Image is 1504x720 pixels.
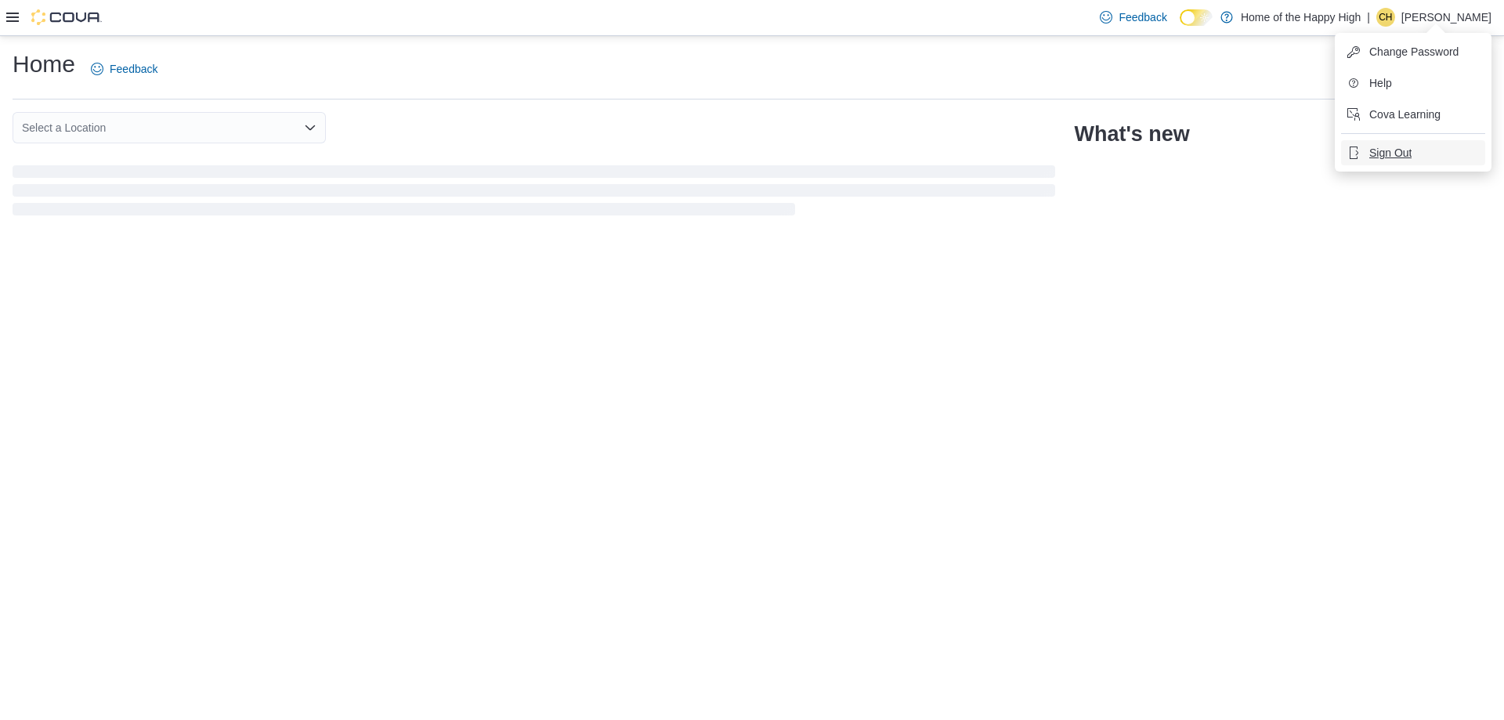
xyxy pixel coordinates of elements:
[1369,44,1459,60] span: Change Password
[1341,140,1485,165] button: Sign Out
[1119,9,1166,25] span: Feedback
[110,61,157,77] span: Feedback
[1367,8,1370,27] p: |
[1341,39,1485,64] button: Change Password
[1376,8,1395,27] div: Chrissie Harack
[1341,71,1485,96] button: Help
[1401,8,1491,27] p: [PERSON_NAME]
[1379,8,1392,27] span: CH
[1074,121,1189,147] h2: What's new
[304,121,316,134] button: Open list of options
[31,9,102,25] img: Cova
[1369,145,1412,161] span: Sign Out
[1180,9,1213,26] input: Dark Mode
[1241,8,1361,27] p: Home of the Happy High
[1180,26,1180,27] span: Dark Mode
[13,49,75,80] h1: Home
[1094,2,1173,33] a: Feedback
[1341,102,1485,127] button: Cova Learning
[1369,75,1392,91] span: Help
[13,168,1055,219] span: Loading
[1369,107,1441,122] span: Cova Learning
[85,53,164,85] a: Feedback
